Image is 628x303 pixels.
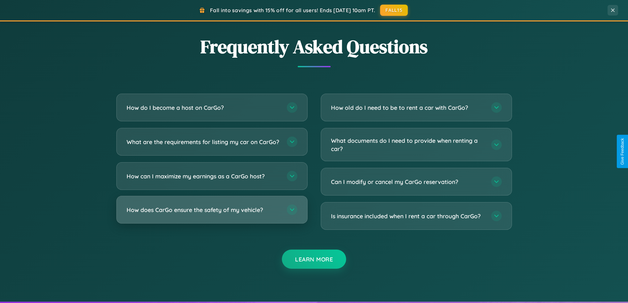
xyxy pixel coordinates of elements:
[620,138,625,165] div: Give Feedback
[331,212,485,220] h3: Is insurance included when I rent a car through CarGo?
[127,138,280,146] h3: What are the requirements for listing my car on CarGo?
[331,178,485,186] h3: Can I modify or cancel my CarGo reservation?
[282,250,346,269] button: Learn More
[127,104,280,112] h3: How do I become a host on CarGo?
[210,7,375,14] span: Fall into savings with 15% off for all users! Ends [DATE] 10am PT.
[127,172,280,180] h3: How can I maximize my earnings as a CarGo host?
[380,5,408,16] button: FALL15
[116,34,512,59] h2: Frequently Asked Questions
[331,136,485,153] h3: What documents do I need to provide when renting a car?
[127,206,280,214] h3: How does CarGo ensure the safety of my vehicle?
[331,104,485,112] h3: How old do I need to be to rent a car with CarGo?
